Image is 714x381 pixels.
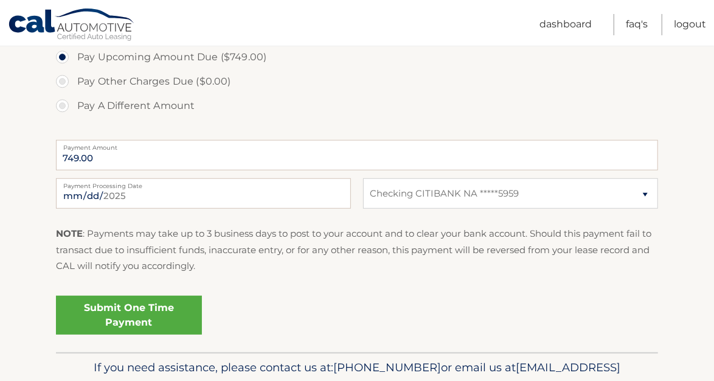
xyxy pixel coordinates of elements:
[8,8,136,43] a: Cal Automotive
[56,296,202,335] a: Submit One Time Payment
[333,360,441,374] span: [PHONE_NUMBER]
[674,14,706,35] a: Logout
[56,140,658,170] input: Payment Amount
[539,14,592,35] a: Dashboard
[56,69,658,94] label: Pay Other Charges Due ($0.00)
[56,178,351,188] label: Payment Processing Date
[56,140,658,150] label: Payment Amount
[56,226,658,274] p: : Payments may take up to 3 business days to post to your account and to clear your bank account....
[56,178,351,209] input: Payment Date
[56,45,658,69] label: Pay Upcoming Amount Due ($749.00)
[626,14,648,35] a: FAQ's
[56,94,658,118] label: Pay A Different Amount
[56,228,83,239] strong: NOTE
